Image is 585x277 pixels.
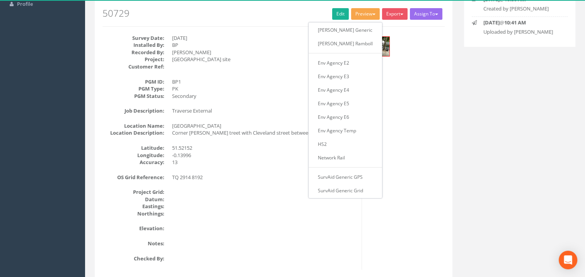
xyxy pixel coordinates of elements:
dt: Project: [102,56,164,63]
dd: [GEOGRAPHIC_DATA] site [172,56,356,63]
dt: Customer Ref: [102,63,164,70]
button: Export [382,8,408,20]
dd: [PERSON_NAME] [172,49,356,56]
dd: BP1 [172,78,356,85]
dt: PGM Type: [102,85,164,92]
dt: Eastings: [102,203,164,210]
a: Network Rail [310,152,380,164]
p: Uploaded by [PERSON_NAME] [483,28,561,36]
dt: Installed By: [102,41,164,49]
a: [PERSON_NAME] Ramboll [310,38,380,50]
a: Env Agency E4 [310,84,380,96]
dt: Job Description: [102,107,164,115]
a: [PERSON_NAME] Generic [310,24,380,36]
dd: 51.52152 [172,144,356,152]
dt: Notes: [102,240,164,247]
dt: Location Description: [102,129,164,137]
dt: Longitude: [102,152,164,159]
dt: Checked By: [102,255,164,262]
dd: [DATE] [172,34,356,42]
a: SurvAid Generic GPS [310,171,380,183]
span: Profile [17,0,33,7]
dt: Latitude: [102,144,164,152]
dd: TQ 2914 8192 [172,174,356,181]
dt: PGM Status: [102,92,164,100]
dt: PGM ID: [102,78,164,85]
a: Env Agency E5 [310,97,380,109]
p: Created by [PERSON_NAME] [483,5,561,12]
a: HS2 [310,138,380,150]
strong: 10:41 AM [504,19,526,26]
dt: Survey Date: [102,34,164,42]
dd: Corner [PERSON_NAME] treet with Cleveland street between trees [172,129,356,137]
dd: PK [172,85,356,92]
a: Env Agency E2 [310,57,380,69]
a: SurvAid Generic Grid [310,185,380,197]
dd: -0.13996 [172,152,356,159]
dd: Secondary [172,92,356,100]
dt: Accuracy: [102,159,164,166]
div: Open Intercom Messenger [559,251,577,269]
a: Edit [332,8,349,20]
dt: Location Name: [102,122,164,130]
dt: Datum: [102,196,164,203]
dt: Elevation: [102,225,164,232]
dt: Project Grid: [102,188,164,196]
dd: BP [172,41,356,49]
a: Env Agency Temp [310,125,380,137]
h2: 50729 [102,8,445,18]
strong: [DATE] [483,19,500,26]
button: Preview [351,8,380,20]
a: Env Agency E3 [310,70,380,82]
dt: Northings: [102,210,164,217]
dt: Recorded By: [102,49,164,56]
button: Assign To [410,8,442,20]
dd: 13 [172,159,356,166]
dd: [GEOGRAPHIC_DATA] [172,122,356,130]
p: @ [483,19,561,26]
dt: OS Grid Reference: [102,174,164,181]
a: Env Agency E6 [310,111,380,123]
dd: Traverse External [172,107,356,115]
